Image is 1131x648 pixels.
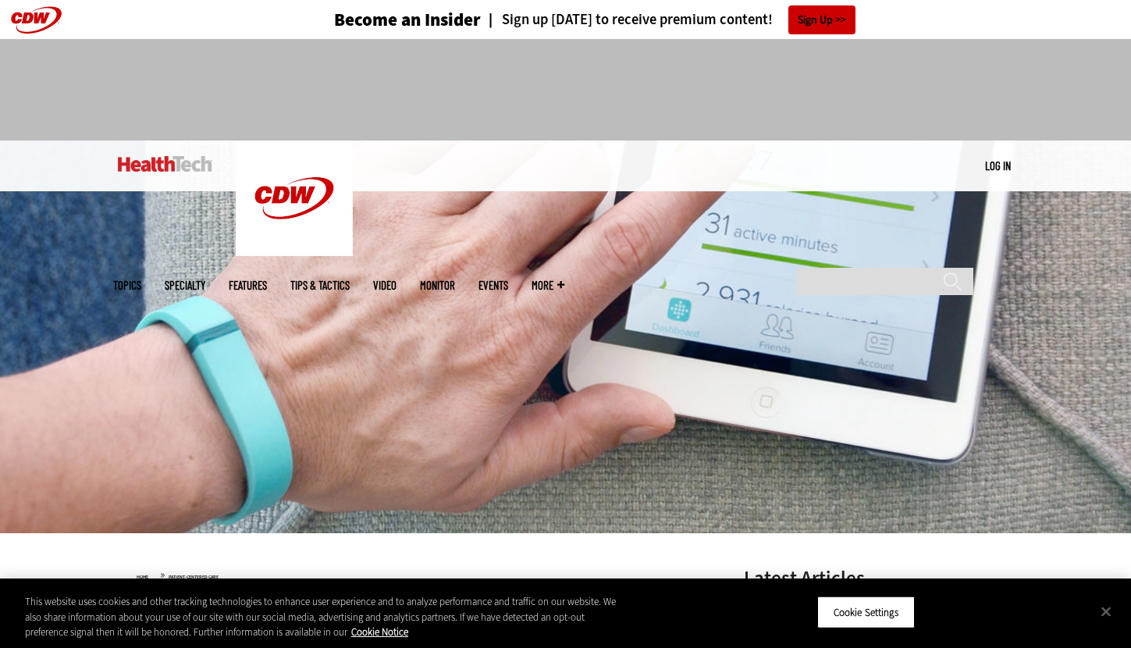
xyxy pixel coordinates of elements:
iframe: advertisement [282,55,850,125]
h3: Become an Insider [334,11,481,29]
a: MonITor [420,279,455,291]
div: This website uses cookies and other tracking technologies to enhance user experience and to analy... [25,594,622,640]
button: Cookie Settings [817,596,915,628]
div: User menu [985,158,1011,174]
a: Log in [985,158,1011,173]
span: Topics [113,279,141,291]
h3: Latest Articles [744,568,978,588]
img: Home [236,141,353,256]
a: Events [478,279,508,291]
a: Become an Insider [276,11,481,29]
span: Specialty [165,279,205,291]
a: Video [373,279,397,291]
a: Home [137,574,148,580]
a: Features [229,279,267,291]
button: Close [1089,594,1123,628]
a: Sign up [DATE] to receive premium content! [481,12,773,27]
span: More [532,279,564,291]
img: Home [118,156,212,172]
a: Patient-Centered Care [169,574,219,580]
a: Tips & Tactics [290,279,350,291]
div: » [137,568,703,581]
a: More information about your privacy [351,625,408,639]
a: Sign Up [788,5,855,34]
a: CDW [236,244,353,260]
